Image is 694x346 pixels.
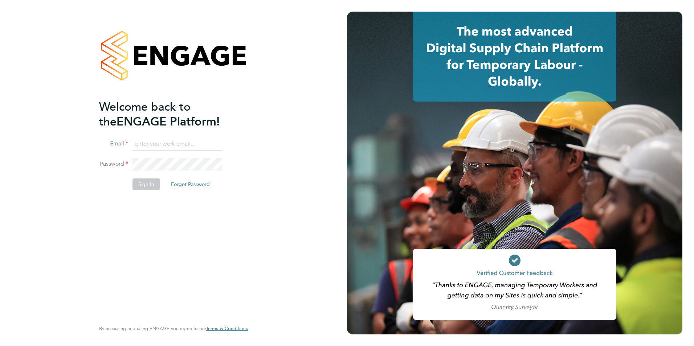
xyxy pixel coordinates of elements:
label: Email [99,140,128,148]
button: Forgot Password [165,178,216,190]
span: By accessing and using ENGAGE you agree to our [99,325,248,331]
label: Password [99,160,128,168]
a: Terms & Conditions [206,326,248,331]
h2: ENGAGE Platform! [99,99,241,129]
input: Enter your work email... [132,138,222,151]
button: Sign In [132,178,160,190]
span: Welcome back to the [99,100,191,129]
span: Terms & Conditions [206,325,248,331]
